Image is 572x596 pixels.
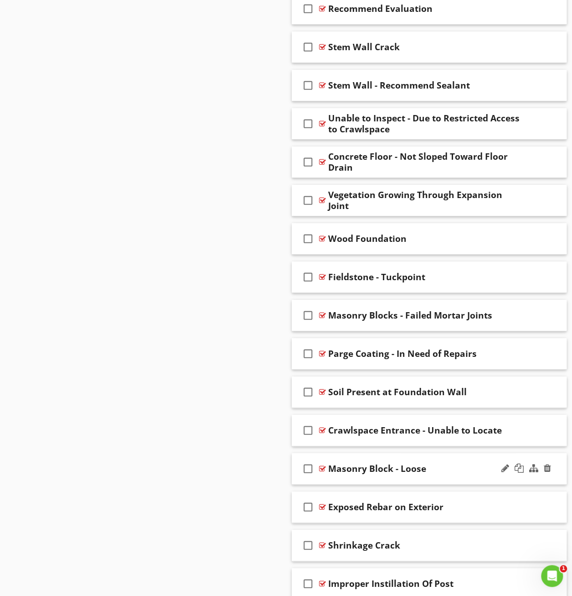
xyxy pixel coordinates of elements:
[301,304,315,326] i: check_box_outline_blank
[328,272,425,282] div: Fieldstone - Tuckpoint
[301,113,315,135] i: check_box_outline_blank
[328,502,443,512] div: Exposed Rebar on Exterior
[301,381,315,403] i: check_box_outline_blank
[541,565,563,587] iframe: Intercom live chat
[328,425,502,436] div: Crawlspace Entrance - Unable to Locate
[301,343,315,365] i: check_box_outline_blank
[328,113,521,135] div: Unable to Inspect - Due to Restricted Access to Crawlspace
[301,534,315,556] i: check_box_outline_blank
[328,578,453,589] div: Improper Instillation Of Post
[301,496,315,518] i: check_box_outline_blank
[301,189,315,211] i: check_box_outline_blank
[301,266,315,288] i: check_box_outline_blank
[328,348,477,359] div: Parge Coating - In Need of Repairs
[328,80,470,91] div: Stem Wall - Recommend Sealant
[328,42,400,52] div: Stem Wall Crack
[301,74,315,96] i: check_box_outline_blank
[328,310,492,321] div: Masonry Blocks - Failed Mortar Joints
[328,3,433,14] div: Recommend Evaluation
[328,387,467,397] div: Soil Present at Foundation Wall
[301,458,315,480] i: check_box_outline_blank
[560,565,567,572] span: 1
[301,419,315,441] i: check_box_outline_blank
[328,540,400,551] div: Shrinkage Crack
[301,573,315,595] i: check_box_outline_blank
[328,463,426,474] div: Masonry Block - Loose
[328,151,521,173] div: Concrete Floor - Not Sloped Toward Floor Drain
[328,233,407,244] div: Wood Foundation
[301,228,315,250] i: check_box_outline_blank
[328,189,521,211] div: Vegetation Growing Through Expansion Joint
[301,151,315,173] i: check_box_outline_blank
[301,36,315,58] i: check_box_outline_blank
